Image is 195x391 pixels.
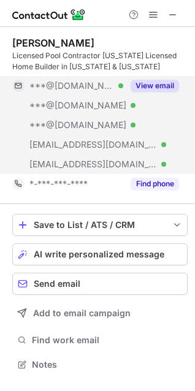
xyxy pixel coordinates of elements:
[12,302,188,324] button: Add to email campaign
[12,273,188,295] button: Send email
[29,139,157,150] span: [EMAIL_ADDRESS][DOMAIN_NAME]
[34,220,166,230] div: Save to List / ATS / CRM
[12,37,94,49] div: [PERSON_NAME]
[29,80,114,91] span: ***@[DOMAIN_NAME]
[131,178,179,190] button: Reveal Button
[12,7,86,22] img: ContactOut v5.3.10
[32,359,183,370] span: Notes
[12,356,188,373] button: Notes
[12,50,188,72] div: Licensed Pool Contractor [US_STATE] Licensed Home Builder in [US_STATE] & [US_STATE]
[33,308,131,318] span: Add to email campaign
[34,279,80,289] span: Send email
[32,335,183,346] span: Find work email
[29,120,126,131] span: ***@[DOMAIN_NAME]
[34,249,164,259] span: AI write personalized message
[12,243,188,265] button: AI write personalized message
[131,80,179,92] button: Reveal Button
[12,214,188,236] button: save-profile-one-click
[12,332,188,349] button: Find work email
[29,159,157,170] span: [EMAIL_ADDRESS][DOMAIN_NAME]
[29,100,126,111] span: ***@[DOMAIN_NAME]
